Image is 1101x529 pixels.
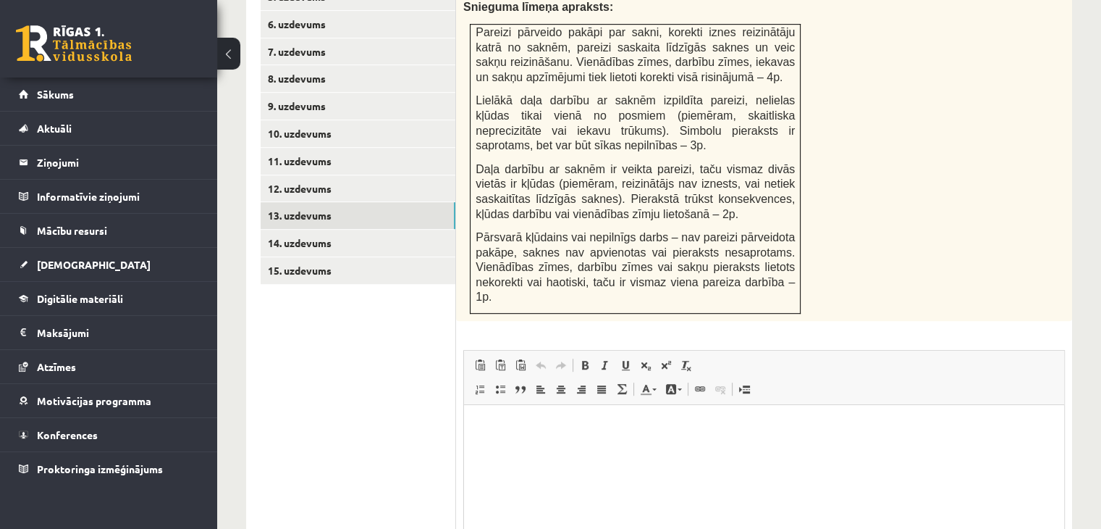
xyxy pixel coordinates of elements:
span: Konferences [37,428,98,441]
a: 8. uzdevums [261,65,455,92]
span: Snieguma līmeņa apraksts: [463,1,613,13]
span: Motivācijas programma [37,394,151,407]
a: Align Right [571,380,591,399]
a: Motivācijas programma [19,384,199,417]
a: Remove Format [676,356,696,375]
span: Proktoringa izmēģinājums [37,462,163,475]
a: Underline (Ctrl+U) [615,356,636,375]
a: 12. uzdevums [261,175,455,202]
a: Subscript [636,356,656,375]
a: Math [612,380,632,399]
span: Pārsvarā kļūdains vai nepilnīgs darbs – nav pareizi pārveidota pakāpe, saknes nav apvienotas vai ... [476,231,795,303]
a: Redo (Ctrl+Y) [551,356,571,375]
span: [DEMOGRAPHIC_DATA] [37,258,151,271]
a: Paste as plain text (Ctrl+Shift+V) [490,356,510,375]
legend: Informatīvie ziņojumi [37,180,199,213]
a: Justify [591,380,612,399]
a: Align Left [531,380,551,399]
a: 11. uzdevums [261,148,455,175]
a: Superscript [656,356,676,375]
a: Paste from Word [510,356,531,375]
a: Informatīvie ziņojumi [19,180,199,213]
a: 9. uzdevums [261,93,455,120]
a: 7. uzdevums [261,38,455,65]
a: Bold (Ctrl+B) [575,356,595,375]
a: Background Color [661,380,686,399]
a: Konferences [19,418,199,451]
a: [DEMOGRAPHIC_DATA] [19,248,199,281]
a: Text Color [636,380,661,399]
a: Insert/Remove Numbered List [470,380,490,399]
legend: Maksājumi [37,316,199,349]
a: Ziņojumi [19,146,199,179]
a: Insert/Remove Bulleted List [490,380,510,399]
a: Proktoringa izmēģinājums [19,452,199,486]
a: Rīgas 1. Tālmācības vidusskola [16,25,132,62]
a: Italic (Ctrl+I) [595,356,615,375]
a: Sākums [19,78,199,111]
a: Undo (Ctrl+Z) [531,356,551,375]
a: Link (Ctrl+K) [690,380,710,399]
span: Daļa darbību ar saknēm ir veikta pareizi, taču vismaz divās vietās ir kļūdas (piemēram, reizinātā... [476,163,795,220]
a: Maksājumi [19,316,199,349]
span: Atzīmes [37,360,76,373]
a: 15. uzdevums [261,257,455,284]
a: Digitālie materiāli [19,282,199,315]
span: Sākums [37,88,74,101]
span: Mācību resursi [37,224,107,237]
span: Pareizi pārveido pakāpi par sakni, korekti iznes reizinātāju katrā no saknēm, pareizi saskaita lī... [476,26,795,83]
a: Insert Page Break for Printing [734,380,754,399]
a: Atzīmes [19,350,199,383]
a: Paste (Ctrl+V) [470,356,490,375]
a: Block Quote [510,380,531,399]
legend: Ziņojumi [37,146,199,179]
a: Unlink [710,380,730,399]
a: Aktuāli [19,112,199,145]
span: Aktuāli [37,122,72,135]
a: 6. uzdevums [261,11,455,38]
a: 14. uzdevums [261,230,455,257]
a: Center [551,380,571,399]
a: 10. uzdevums [261,120,455,147]
a: 13. uzdevums [261,202,455,229]
span: Lielākā daļa darbību ar saknēm izpildīta pareizi, nelielas kļūdas tikai vienā no posmiem (piemēra... [476,94,795,151]
a: Mācību resursi [19,214,199,247]
span: Digitālie materiāli [37,292,123,305]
